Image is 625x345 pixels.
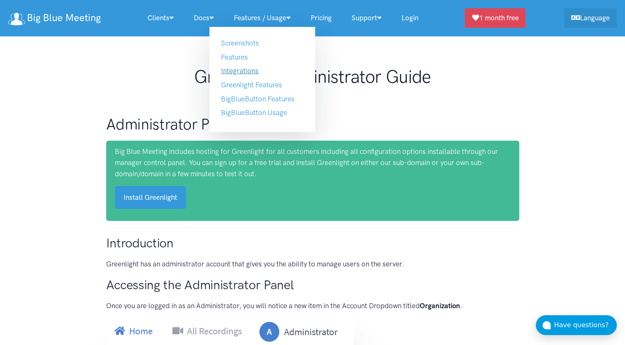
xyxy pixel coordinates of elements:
[115,146,511,180] p: Big Blue Meeting includes hosting for Greenlight for all customers including all configuration op...
[221,39,259,47] a: Screenshots
[224,9,301,27] a: Features / Usage
[106,66,519,88] h1: Greenlight Administrator Guide
[342,9,392,27] a: Support
[106,276,519,294] h2: Accessing the Administrator Panel
[221,53,248,61] a: Features
[392,9,428,27] a: Login
[115,186,186,209] a: Install Greenlight
[564,8,617,28] a: Language
[420,302,460,310] strong: Organization
[221,67,259,75] a: Integrations
[554,320,617,331] div: Have questions?
[106,114,519,134] h1: Administrator Panel
[8,9,101,27] a: Big Blue Meeting
[221,108,287,117] a: BigBlueButton Usage
[301,9,342,27] a: Pricing
[106,300,519,311] p: Once you are logged in as an Administrator, you will notice a new item in the Account Dropdown ti...
[138,9,184,27] a: Clients
[106,259,519,270] p: Greenlight has an administrator account that gives you the ability to manage users on the server.
[465,8,525,28] a: 1 month free
[184,9,224,27] a: Docs
[221,95,295,103] a: BigBlueButton Features
[221,81,282,89] a: Greenlight Features
[536,315,617,335] button: Have questions?
[106,235,519,252] h2: Introduction
[8,13,25,25] img: logo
